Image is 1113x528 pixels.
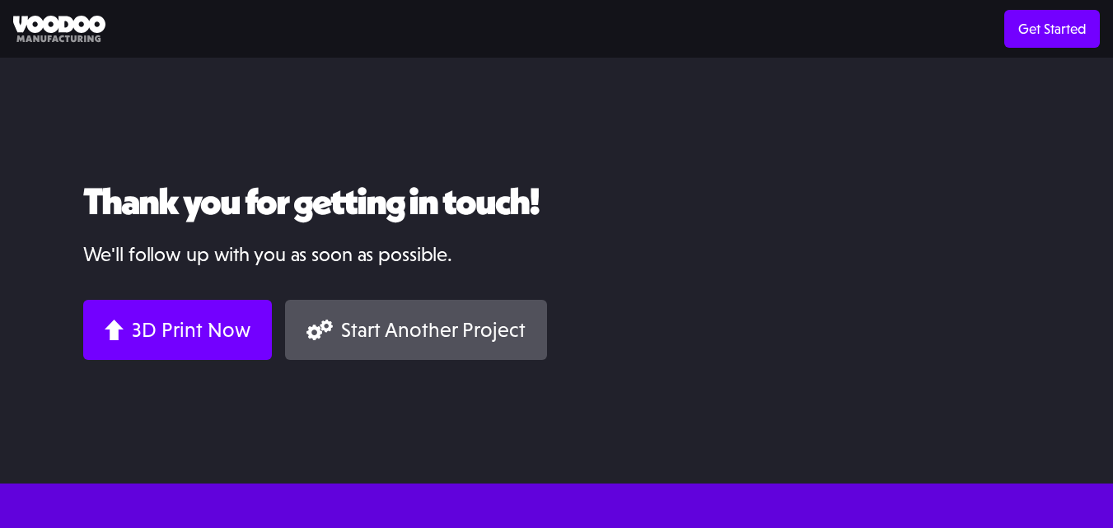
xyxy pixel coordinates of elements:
[132,317,250,343] div: 3D Print Now
[83,243,1031,267] h4: We'll follow up with you as soon as possible.
[1004,10,1100,48] a: Get Started
[306,320,332,340] img: Gears
[13,16,105,43] img: Voodoo Manufacturing logo
[341,317,526,343] div: Start Another Project
[285,300,546,360] a: Start Another Project
[105,320,124,340] img: Arrow up
[83,181,1031,222] h2: Thank you for getting in touch!
[83,300,273,360] a: 3D Print Now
